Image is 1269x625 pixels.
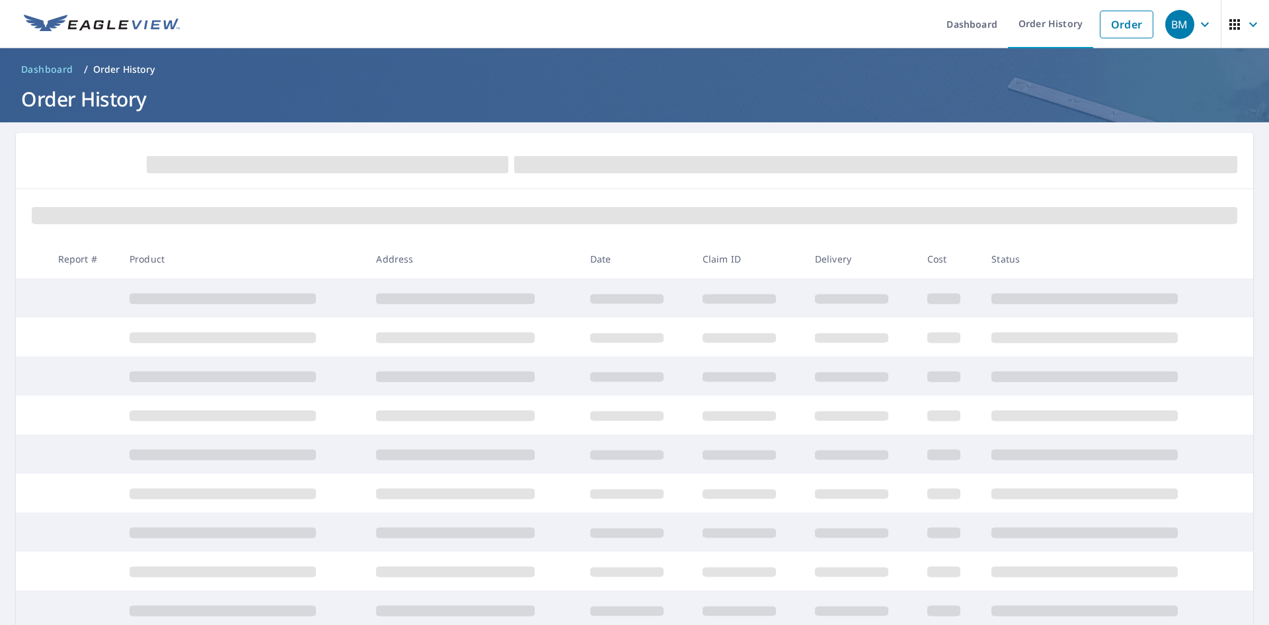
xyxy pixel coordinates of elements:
th: Delivery [804,239,917,278]
th: Address [365,239,579,278]
h1: Order History [16,85,1253,112]
li: / [84,62,88,77]
th: Claim ID [692,239,804,278]
th: Cost [917,239,981,278]
nav: breadcrumb [16,59,1253,80]
img: EV Logo [24,15,180,34]
th: Report # [48,239,119,278]
th: Product [119,239,365,278]
p: Order History [93,63,155,76]
th: Status [981,239,1228,278]
a: Dashboard [16,59,79,80]
th: Date [580,239,692,278]
span: Dashboard [21,63,73,76]
a: Order [1100,11,1153,38]
div: BM [1165,10,1194,39]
